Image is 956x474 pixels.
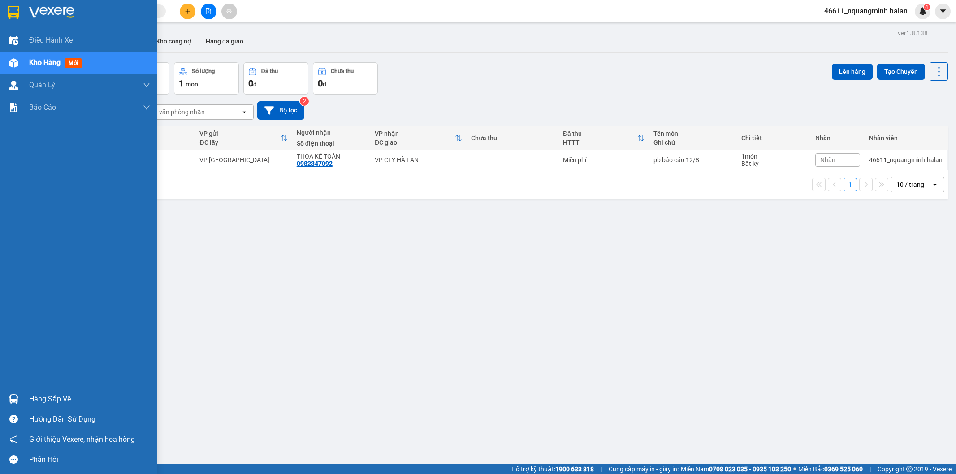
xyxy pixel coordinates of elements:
div: Ghi chú [653,139,732,146]
span: | [601,464,602,474]
span: Điều hành xe [29,34,73,46]
div: Chưa thu [471,134,554,142]
span: aim [226,8,232,14]
div: ver 1.8.138 [898,28,928,38]
div: HTTT [563,139,637,146]
span: mới [65,58,82,68]
strong: 0708 023 035 - 0935 103 250 [709,465,791,473]
button: Chưa thu0đ [313,62,378,95]
div: ĐC giao [375,139,455,146]
div: Miễn phí [563,156,645,164]
div: Bất kỳ [741,160,806,167]
button: plus [180,4,195,19]
span: 46611_nquangminh.halan [817,5,915,17]
th: Toggle SortBy [370,126,467,150]
div: Hướng dẫn sử dụng [29,413,150,426]
span: Quản Lý [29,79,55,90]
button: file-add [201,4,216,19]
img: warehouse-icon [9,394,18,404]
span: món [186,81,198,88]
span: Miền Nam [681,464,791,474]
button: Kho công nợ [149,30,199,52]
img: warehouse-icon [9,81,18,90]
svg: open [241,108,248,116]
button: Tạo Chuyến [877,64,925,80]
span: copyright [906,466,913,472]
span: đ [253,81,257,88]
span: 4 [925,4,928,10]
div: Đã thu [563,130,637,137]
span: Giới thiệu Vexere, nhận hoa hồng [29,434,135,445]
span: message [9,455,18,464]
th: Toggle SortBy [558,126,649,150]
div: THOA KẾ TOÁN [297,153,366,160]
span: notification [9,435,18,444]
div: VP CTY HÀ LAN [375,156,462,164]
span: Miền Bắc [798,464,863,474]
div: Nhân viên [869,134,943,142]
button: Bộ lọc [257,101,304,120]
span: 0 [318,78,323,89]
button: Số lượng1món [174,62,239,95]
button: Đã thu0đ [243,62,308,95]
div: Số lượng [192,68,215,74]
span: 0 [248,78,253,89]
button: Lên hàng [832,64,873,80]
div: 1 món [741,153,806,160]
img: warehouse-icon [9,36,18,45]
div: pb báo cáo 12/8 [653,156,732,164]
button: 1 [844,178,857,191]
div: VP gửi [199,130,280,137]
th: Toggle SortBy [195,126,292,150]
span: Hỗ trợ kỹ thuật: [511,464,594,474]
span: Nhãn [820,156,835,164]
img: solution-icon [9,103,18,112]
span: question-circle [9,415,18,423]
div: 0982347092 [297,160,333,167]
div: Hàng sắp về [29,392,150,406]
span: ⚪️ [793,467,796,471]
span: caret-down [939,7,947,15]
div: Chưa thu [331,68,354,74]
button: aim [221,4,237,19]
span: Kho hàng [29,58,61,67]
strong: 0369 525 060 [824,465,863,473]
div: Phản hồi [29,453,150,466]
div: VP [GEOGRAPHIC_DATA] [199,156,287,164]
span: Báo cáo [29,102,56,113]
span: 1 [179,78,184,89]
span: file-add [205,8,212,14]
sup: 2 [300,97,309,106]
strong: 1900 633 818 [555,465,594,473]
img: logo-vxr [8,6,19,19]
div: Chi tiết [741,134,806,142]
div: Tên món [653,130,732,137]
img: warehouse-icon [9,58,18,68]
svg: open [931,181,939,188]
span: plus [185,8,191,14]
div: 46611_nquangminh.halan [869,156,943,164]
div: VP nhận [375,130,455,137]
span: Cung cấp máy in - giấy in: [609,464,679,474]
div: Nhãn [815,134,860,142]
div: 10 / trang [896,180,924,189]
div: Số điện thoại [297,140,366,147]
button: caret-down [935,4,951,19]
span: | [869,464,871,474]
div: Đã thu [261,68,278,74]
sup: 4 [924,4,930,10]
img: icon-new-feature [919,7,927,15]
span: down [143,104,150,111]
div: ĐC lấy [199,139,280,146]
span: down [143,82,150,89]
button: Hàng đã giao [199,30,251,52]
div: Chọn văn phòng nhận [143,108,205,116]
span: đ [323,81,326,88]
div: Người nhận [297,129,366,136]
